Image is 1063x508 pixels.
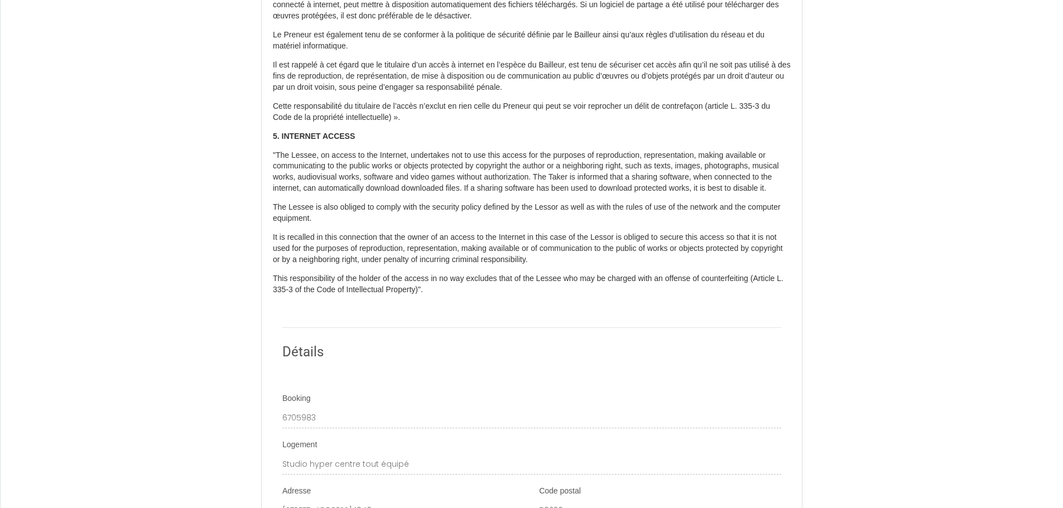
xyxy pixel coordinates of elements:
[273,273,791,296] p: This responsibility of the holder of the access in no way excludes that of the Lessee who may be ...
[273,202,791,224] p: The Lessee is also obliged to comply with the security policy defined by the Lessor as well as wi...
[273,232,791,265] p: It is recalled in this connection that the owner of an access to the Internet in this case of the...
[282,393,311,404] label: Booking
[273,60,791,93] p: Il est rappelé à cet égard que le titulaire d’un accès à internet en l’espèce du Bailleur, est te...
[539,486,581,497] label: Code postal
[282,439,317,451] label: Logement
[273,150,791,195] p: "The Lessee, on access to the Internet, undertakes not to use this access for the purposes of rep...
[282,341,781,363] h2: Détails
[282,486,311,497] label: Adresse
[273,30,791,52] p: Le Preneur est également tenu de se conformer à la politique de sécurité définie par le Bailleur ...
[273,101,791,123] p: Cette responsabilité du titulaire de l’accès n’exclut en rien celle du Preneur qui peut se voir r...
[273,132,355,141] strong: 5. INTERNET ACCESS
